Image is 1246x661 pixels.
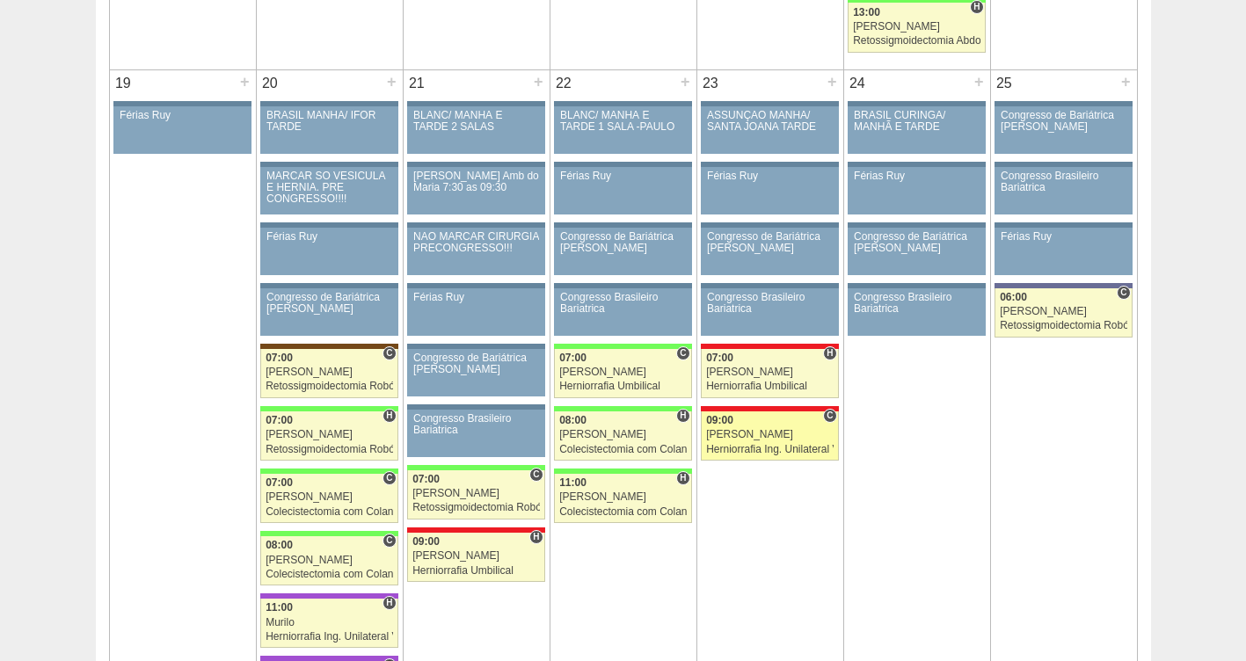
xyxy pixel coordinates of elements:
[848,222,985,228] div: Key: Aviso
[260,288,397,336] a: Congresso de Bariátrica [PERSON_NAME]
[266,539,293,551] span: 08:00
[848,101,985,106] div: Key: Aviso
[260,531,397,536] div: Key: Brasil
[412,535,440,548] span: 09:00
[559,476,587,489] span: 11:00
[383,596,396,610] span: Hospital
[554,344,691,349] div: Key: Brasil
[676,346,689,360] span: Consultório
[237,70,252,93] div: +
[701,222,838,228] div: Key: Aviso
[412,473,440,485] span: 07:00
[407,349,544,396] a: Congresso de Bariátrica [PERSON_NAME]
[1000,306,1127,317] div: [PERSON_NAME]
[554,106,691,154] a: BLANC/ MANHÃ E TARDE 1 SALA -PAULO
[678,70,693,93] div: +
[559,444,687,455] div: Colecistectomia com Colangiografia VL
[554,228,691,275] a: Congresso de Bariátrica [PERSON_NAME]
[407,527,544,533] div: Key: Assunção
[848,3,985,52] a: H 13:00 [PERSON_NAME] Retossigmoidectomia Abdominal
[706,381,834,392] div: Herniorrafia Umbilical
[995,101,1132,106] div: Key: Aviso
[266,617,393,628] div: Murilo
[853,35,980,47] div: Retossigmoidectomia Abdominal
[266,110,392,133] div: BRASIL MANHÃ/ IFOR TARDE
[676,409,689,423] span: Hospital
[701,406,838,411] div: Key: Assunção
[260,283,397,288] div: Key: Aviso
[1000,291,1027,303] span: 06:00
[266,506,393,518] div: Colecistectomia com Colangiografia VL
[266,292,392,315] div: Congresso de Bariátrica [PERSON_NAME]
[413,171,539,193] div: [PERSON_NAME] Amb do Maria 7:30 as 09:30
[266,631,393,643] div: Herniorrafia Ing. Unilateral VL
[707,171,833,182] div: Férias Ruy
[531,70,546,93] div: +
[848,228,985,275] a: Congresso de Bariátrica [PERSON_NAME]
[120,110,245,121] div: Férias Ruy
[260,344,397,349] div: Key: Santa Joana
[701,167,838,214] a: Férias Ruy
[110,70,137,97] div: 19
[853,6,880,18] span: 13:00
[701,228,838,275] a: Congresso de Bariátrica [PERSON_NAME]
[260,101,397,106] div: Key: Aviso
[260,162,397,167] div: Key: Aviso
[113,106,251,154] a: Férias Ruy
[706,352,733,364] span: 07:00
[554,101,691,106] div: Key: Aviso
[260,228,397,275] a: Férias Ruy
[413,231,539,254] div: NAO MARCAR CIRURGIA PRECONGRESSO!!!
[413,292,539,303] div: Férias Ruy
[383,409,396,423] span: Hospital
[848,162,985,167] div: Key: Aviso
[413,413,539,436] div: Congresso Brasileiro Bariatrica
[260,411,397,461] a: H 07:00 [PERSON_NAME] Retossigmoidectomia Robótica
[554,406,691,411] div: Key: Brasil
[991,70,1018,97] div: 25
[554,349,691,398] a: C 07:00 [PERSON_NAME] Herniorrafia Umbilical
[706,367,834,378] div: [PERSON_NAME]
[706,429,834,440] div: [PERSON_NAME]
[266,555,393,566] div: [PERSON_NAME]
[707,110,833,133] div: ASSUNÇÃO MANHÃ/ SANTA JOANA TARDE
[995,222,1132,228] div: Key: Aviso
[853,21,980,33] div: [PERSON_NAME]
[407,404,544,410] div: Key: Aviso
[1001,110,1126,133] div: Congresso de Bariátrica [PERSON_NAME]
[266,569,393,580] div: Colecistectomia com Colangiografia VL
[407,101,544,106] div: Key: Aviso
[559,414,587,426] span: 08:00
[383,346,396,360] span: Consultório
[554,474,691,523] a: H 11:00 [PERSON_NAME] Colecistectomia com Colangiografia VL
[559,381,687,392] div: Herniorrafia Umbilical
[706,414,733,426] span: 09:00
[554,411,691,461] a: H 08:00 [PERSON_NAME] Colecistectomia com Colangiografia VL
[854,292,980,315] div: Congresso Brasileiro Bariatrica
[266,444,393,455] div: Retossigmoidectomia Robótica
[407,228,544,275] a: NAO MARCAR CIRURGIA PRECONGRESSO!!!
[413,110,539,133] div: BLANC/ MANHÃ E TARDE 2 SALAS
[995,162,1132,167] div: Key: Aviso
[701,101,838,106] div: Key: Aviso
[260,349,397,398] a: C 07:00 [PERSON_NAME] Retossigmoidectomia Robótica
[554,288,691,336] a: Congresso Brasileiro Bariatrica
[995,167,1132,214] a: Congresso Brasileiro Bariatrica
[972,70,987,93] div: +
[1118,70,1133,93] div: +
[413,352,539,375] div: Congresso de Bariátrica [PERSON_NAME]
[701,106,838,154] a: ASSUNÇÃO MANHÃ/ SANTA JOANA TARDE
[844,70,871,97] div: 24
[260,406,397,411] div: Key: Brasil
[848,106,985,154] a: BRASIL CURINGA/ MANHÃ E TARDE
[707,231,833,254] div: Congresso de Bariátrica [PERSON_NAME]
[407,344,544,349] div: Key: Aviso
[559,367,687,378] div: [PERSON_NAME]
[848,167,985,214] a: Férias Ruy
[266,367,393,378] div: [PERSON_NAME]
[266,476,293,489] span: 07:00
[550,70,578,97] div: 22
[266,601,293,614] span: 11:00
[412,565,540,577] div: Herniorrafia Umbilical
[260,593,397,599] div: Key: IFOR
